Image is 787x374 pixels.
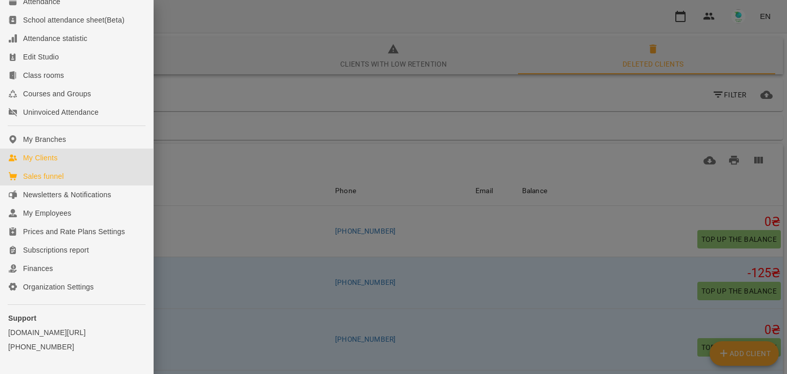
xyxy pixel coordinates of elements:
div: Finances [23,263,53,274]
div: Organization Settings [23,282,94,292]
div: Courses and Groups [23,89,91,99]
div: Class rooms [23,70,64,80]
div: Prices and Rate Plans Settings [23,226,125,237]
div: Subscriptions report [23,245,89,255]
p: Support [8,313,145,323]
div: Sales funnel [23,171,64,181]
div: Newsletters & Notifications [23,190,111,200]
div: My Branches [23,134,66,144]
div: School attendance sheet(Beta) [23,15,125,25]
div: Uninvoiced Attendance [23,107,98,117]
div: Attendance statistic [23,33,87,44]
a: [DOMAIN_NAME][URL] [8,327,145,338]
div: Edit Studio [23,52,59,62]
div: My Clients [23,153,57,163]
div: My Employees [23,208,71,218]
a: [PHONE_NUMBER] [8,342,145,352]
